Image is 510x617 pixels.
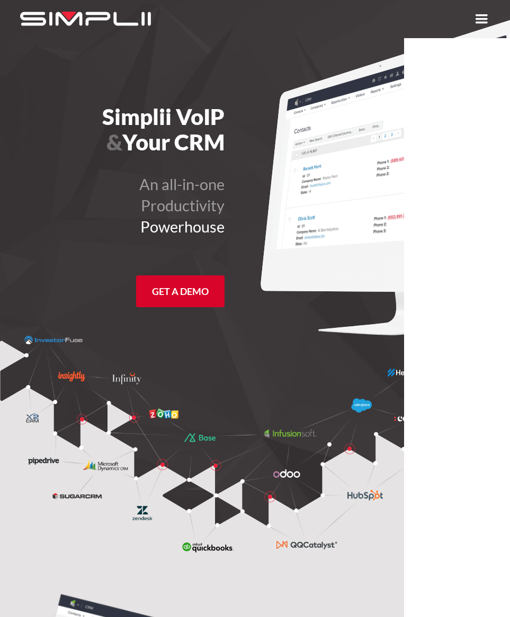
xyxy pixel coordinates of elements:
a: Get a Demo [136,275,225,307]
img: Numerous CRM brand names connected to each other through Simplii [24,336,486,552]
img: Simplii [20,12,151,26]
span: & [106,129,122,155]
h1: Simplii VoIP Your CRM [10,104,225,155]
h2: An all-in-one Productivity [10,174,225,237]
span: Powerhouse [140,217,225,236]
